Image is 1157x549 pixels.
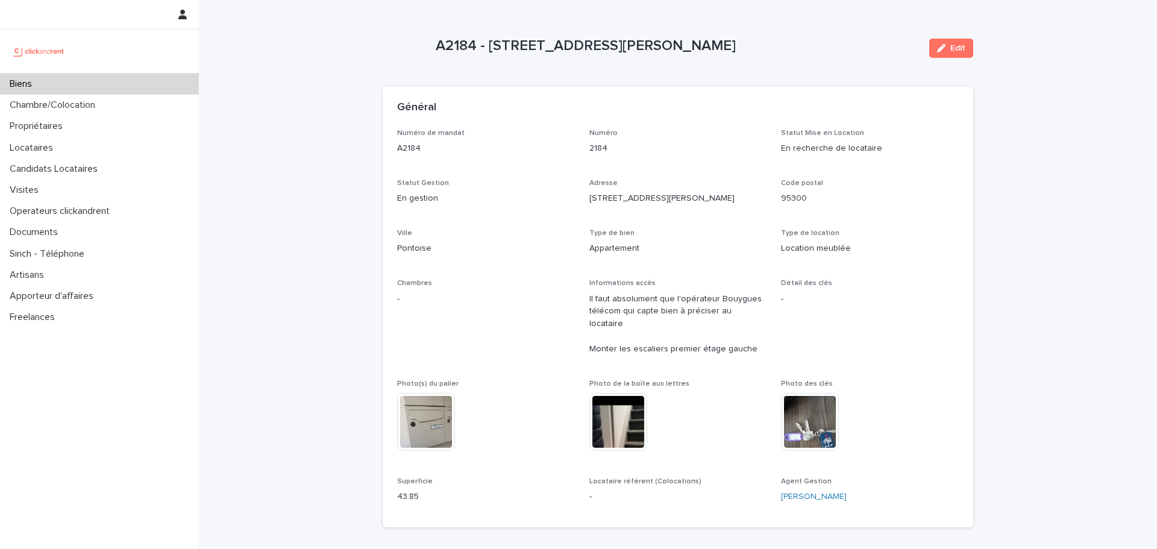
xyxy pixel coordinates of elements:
p: Chambre/Colocation [5,99,105,111]
span: Chambres [397,280,432,287]
p: 43.85 [397,491,575,503]
p: Il faut absolument que l'opérateur Bouygues télécom qui capte bien à préciser au locataire Monter... [589,293,767,356]
p: En gestion [397,192,575,205]
p: - [781,293,959,306]
span: Superficie [397,478,433,485]
span: Informations accès [589,280,656,287]
span: Numéro de mandat [397,130,465,137]
span: Statut Mise en Location [781,130,864,137]
span: Edit [950,44,965,52]
p: Operateurs clickandrent [5,205,119,217]
p: A2184 [397,142,575,155]
p: A2184 - [STREET_ADDRESS][PERSON_NAME] [436,37,920,55]
p: Appartement [589,242,767,255]
span: Numéro [589,130,618,137]
p: - [397,293,575,306]
a: [PERSON_NAME] [781,491,847,503]
p: Location meublée [781,242,959,255]
p: Candidats Locataires [5,163,107,175]
p: Apporteur d'affaires [5,290,103,302]
p: Visites [5,184,48,196]
span: Photo des clés [781,380,833,387]
span: Photo de la boîte aux lettres [589,380,689,387]
p: Documents [5,227,67,238]
h2: Général [397,101,436,115]
p: 95300 [781,192,959,205]
p: 2184 [589,142,767,155]
span: Code postal [781,180,823,187]
button: Edit [929,39,973,58]
p: [STREET_ADDRESS][PERSON_NAME] [589,192,767,205]
p: Freelances [5,312,64,323]
p: Pontoise [397,242,575,255]
p: Artisans [5,269,54,281]
img: UCB0brd3T0yccxBKYDjQ [10,39,68,63]
span: Type de location [781,230,839,237]
span: Ville [397,230,412,237]
p: Locataires [5,142,63,154]
span: Photo(s) du palier [397,380,459,387]
p: - [589,491,767,503]
span: Locataire référent (Colocations) [589,478,701,485]
span: Statut Gestion [397,180,449,187]
span: Type de bien [589,230,635,237]
p: Sinch - Téléphone [5,248,94,260]
span: Agent Gestion [781,478,832,485]
span: Adresse [589,180,618,187]
p: Propriétaires [5,121,72,132]
p: En recherche de locataire [781,142,959,155]
p: Biens [5,78,42,90]
span: Détail des clés [781,280,832,287]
